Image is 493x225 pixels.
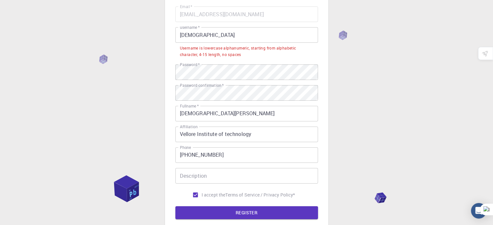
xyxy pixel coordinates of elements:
label: username [180,25,200,30]
label: Password [180,62,200,67]
a: Terms of Service / Privacy Policy* [225,192,295,198]
label: Phone [180,145,191,150]
p: Terms of Service / Privacy Policy * [225,192,295,198]
button: REGISTER [175,206,318,219]
div: Username is lowercase alphanumeric, starting from alphabetic character, 4-15 length, no spaces [180,45,313,58]
label: Email [180,4,192,9]
span: I accept the [202,192,226,198]
div: Open Intercom Messenger [471,203,487,219]
label: Password confirmation [180,83,224,88]
label: Fullname [180,103,199,109]
label: Affiliation [180,124,197,129]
